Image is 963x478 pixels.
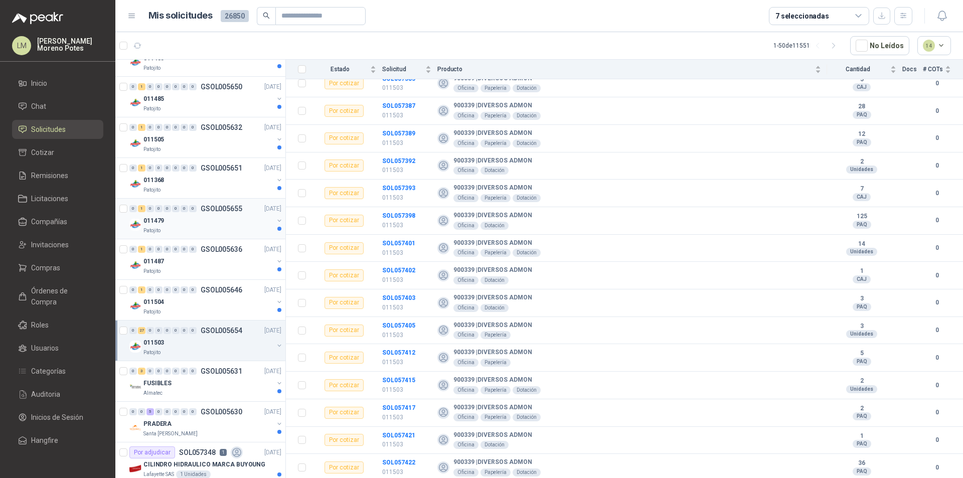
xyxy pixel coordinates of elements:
[480,167,509,175] div: Dotación
[181,124,188,131] div: 0
[453,249,478,257] div: Oficina
[143,105,160,113] p: Patojito
[164,246,171,253] div: 0
[827,158,896,166] b: 2
[138,327,145,334] div: 27
[923,326,951,335] b: 0
[129,178,141,190] img: Company Logo
[827,295,896,303] b: 3
[382,66,423,73] span: Solicitud
[382,303,431,312] p: 011503
[923,133,951,143] b: 0
[382,294,415,301] a: SOL057403
[853,303,871,311] div: PAQ
[382,432,415,439] b: SOL057421
[143,379,172,388] p: FUSIBLES
[382,349,415,356] a: SOL057412
[382,221,431,230] p: 011503
[827,66,888,73] span: Cantidad
[853,138,871,146] div: PAQ
[827,323,896,331] b: 3
[312,66,368,73] span: Estado
[220,449,227,456] p: 1
[382,459,415,466] a: SOL057422
[437,66,813,73] span: Producto
[31,124,66,135] span: Solicitudes
[382,267,415,274] b: SOL057402
[264,448,281,457] p: [DATE]
[480,222,509,230] div: Dotación
[138,83,145,90] div: 1
[129,300,141,312] img: Company Logo
[172,246,180,253] div: 0
[325,187,364,199] div: Por cotizar
[453,184,532,192] b: 900339 | DIVERSOS ADMON
[325,297,364,309] div: Por cotizar
[138,368,145,375] div: 3
[143,186,160,194] p: Patojito
[129,121,283,153] a: 0 1 0 0 0 0 0 0 GSOL005632[DATE] Company Logo011505Patojito
[382,60,437,79] th: Solicitud
[189,368,197,375] div: 0
[146,286,154,293] div: 0
[201,165,242,172] p: GSOL005651
[143,145,160,153] p: Patojito
[853,111,871,119] div: PAQ
[853,275,871,283] div: CAJ
[12,189,103,208] a: Licitaciones
[129,462,141,474] img: Company Logo
[129,365,283,397] a: 0 3 0 0 0 0 0 0 GSOL005631[DATE] Company LogoFUSIBLESAlmatec
[31,239,69,250] span: Invitaciones
[172,408,180,415] div: 0
[143,430,198,438] p: Santa [PERSON_NAME]
[480,139,511,147] div: Papelería
[129,259,141,271] img: Company Logo
[138,246,145,253] div: 1
[146,124,154,131] div: 0
[129,341,141,353] img: Company Logo
[143,227,160,235] p: Patojito
[31,412,83,423] span: Inicios de Sesión
[146,205,154,212] div: 0
[201,205,242,212] p: GSOL005655
[155,205,163,212] div: 0
[513,139,541,147] div: Dotación
[264,367,281,376] p: [DATE]
[129,381,141,393] img: Company Logo
[382,377,415,384] a: SOL057415
[382,111,431,120] p: 011503
[146,327,154,334] div: 0
[382,248,431,258] p: 011503
[12,431,103,450] a: Hangfire
[453,112,478,120] div: Oficina
[129,406,283,438] a: 0 0 5 0 0 0 0 0 GSOL005630[DATE] Company LogoPRADERASanta [PERSON_NAME]
[453,212,532,220] b: 900339 | DIVERSOS ADMON
[31,193,68,204] span: Licitaciones
[827,213,896,221] b: 125
[129,124,137,131] div: 0
[164,327,171,334] div: 0
[189,165,197,172] div: 0
[923,79,951,88] b: 0
[264,204,281,214] p: [DATE]
[155,83,163,90] div: 0
[181,165,188,172] div: 0
[164,83,171,90] div: 0
[143,419,172,429] p: PRADERA
[143,308,160,316] p: Patojito
[129,422,141,434] img: Company Logo
[923,271,951,280] b: 0
[138,205,145,212] div: 1
[264,245,281,254] p: [DATE]
[31,389,60,400] span: Auditoria
[923,161,951,171] b: 0
[181,205,188,212] div: 0
[201,246,242,253] p: GSOL005636
[164,408,171,415] div: 0
[480,304,509,312] div: Dotación
[181,286,188,293] div: 0
[382,166,431,175] p: 011503
[143,297,164,307] p: 011504
[923,189,951,198] b: 0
